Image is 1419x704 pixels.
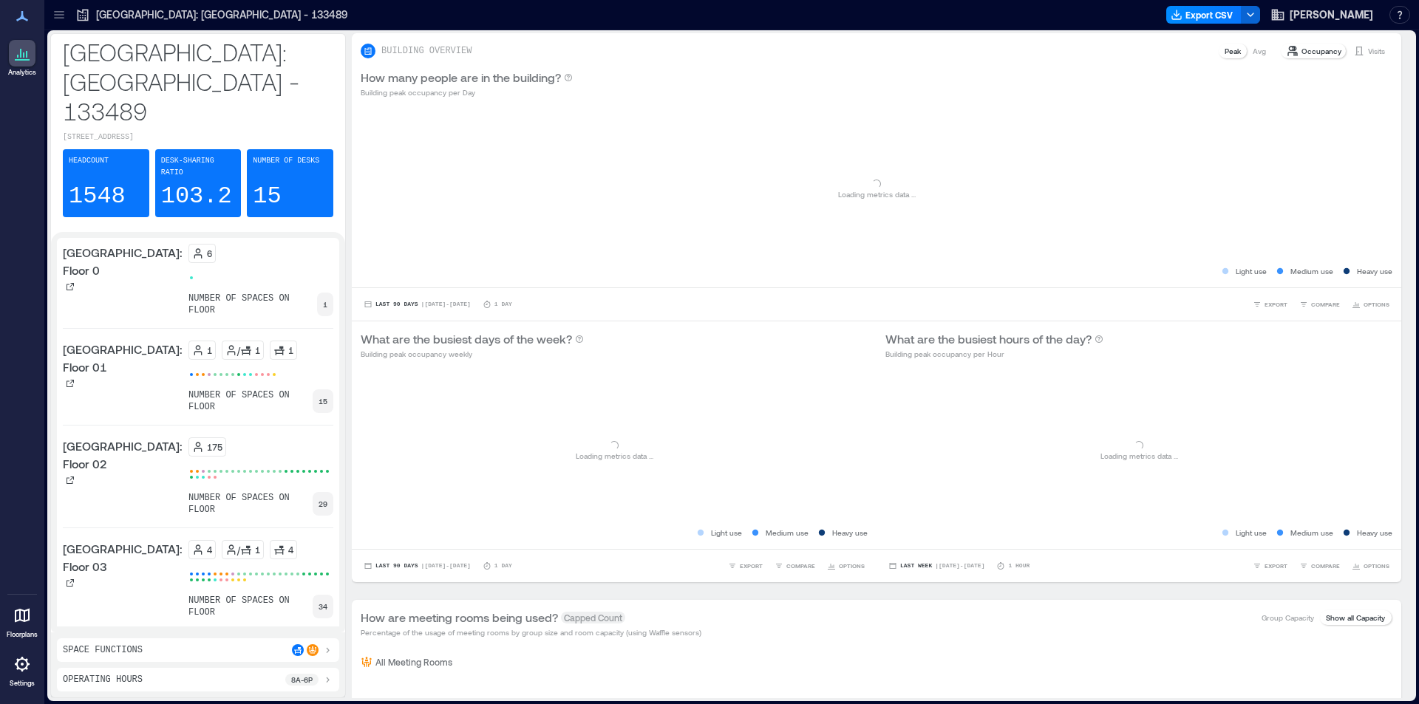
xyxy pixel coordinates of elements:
[207,344,212,356] p: 1
[63,437,183,473] p: [GEOGRAPHIC_DATA]: Floor 02
[1100,450,1178,462] p: Loading metrics data ...
[1349,297,1392,312] button: OPTIONS
[319,395,327,407] p: 15
[885,330,1092,348] p: What are the busiest hours of the day?
[740,561,763,570] span: EXPORT
[1166,6,1242,24] button: Export CSV
[1290,265,1333,277] p: Medium use
[188,389,313,413] p: number of spaces on floor
[323,298,327,310] p: 1
[1357,265,1392,277] p: Heavy use
[885,558,987,573] button: Last Week |[DATE]-[DATE]
[772,558,818,573] button: COMPARE
[1311,561,1340,570] span: COMPARE
[1250,558,1290,573] button: EXPORT
[4,646,40,692] a: Settings
[361,69,561,86] p: How many people are in the building?
[63,540,183,575] p: [GEOGRAPHIC_DATA]: Floor 03
[253,182,281,211] p: 15
[1368,45,1385,57] p: Visits
[1364,561,1389,570] span: OPTIONS
[1266,3,1378,27] button: [PERSON_NAME]
[288,544,293,556] p: 4
[161,155,236,179] p: Desk-sharing ratio
[1253,45,1266,57] p: Avg
[832,527,868,539] p: Heavy use
[255,544,260,556] p: 1
[561,612,625,623] span: Capped Count
[1296,558,1343,573] button: COMPARE
[207,544,212,556] p: 4
[361,626,701,638] p: Percentage of the usage of meeting rooms by group size and room capacity (using Waffle sensors)
[1290,527,1333,539] p: Medium use
[494,300,512,309] p: 1 Day
[4,35,41,81] a: Analytics
[494,561,512,570] p: 1 Day
[1364,300,1389,309] span: OPTIONS
[1326,612,1385,623] p: Show all Capacity
[63,131,333,143] p: [STREET_ADDRESS]
[381,45,472,57] p: BUILDING OVERVIEW
[69,182,126,211] p: 1548
[1290,7,1373,22] span: [PERSON_NAME]
[375,656,452,668] p: All Meeting Rooms
[255,344,260,356] p: 1
[361,348,584,360] p: Building peak occupancy weekly
[1236,527,1267,539] p: Light use
[63,244,183,279] p: [GEOGRAPHIC_DATA]: Floor 0
[207,441,222,453] p: 175
[361,609,558,626] p: How are meeting rooms being used?
[1301,45,1341,57] p: Occupancy
[288,344,293,356] p: 1
[96,7,348,22] p: [GEOGRAPHIC_DATA]: [GEOGRAPHIC_DATA] - 133489
[69,155,109,167] p: Headcount
[1008,561,1030,570] p: 1 Hour
[319,601,327,612] p: 34
[2,598,42,643] a: Floorplans
[576,450,653,462] p: Loading metrics data ...
[1296,297,1343,312] button: COMPARE
[7,630,38,639] p: Floorplans
[1265,300,1287,309] span: EXPORT
[63,341,183,376] p: [GEOGRAPHIC_DATA]: Floor 01
[253,155,319,167] p: Number of Desks
[885,348,1103,360] p: Building peak occupancy per Hour
[1225,45,1241,57] p: Peak
[1357,527,1392,539] p: Heavy use
[361,558,474,573] button: Last 90 Days |[DATE]-[DATE]
[361,86,573,98] p: Building peak occupancy per Day
[824,558,868,573] button: OPTIONS
[1236,265,1267,277] p: Light use
[161,182,232,211] p: 103.2
[188,492,313,516] p: number of spaces on floor
[1265,561,1287,570] span: EXPORT
[319,498,327,510] p: 29
[1311,300,1340,309] span: COMPARE
[839,561,865,570] span: OPTIONS
[1250,297,1290,312] button: EXPORT
[8,68,36,77] p: Analytics
[361,330,572,348] p: What are the busiest days of the week?
[291,674,313,686] p: 8a - 6p
[188,595,313,618] p: number of spaces on floor
[63,37,333,126] p: [GEOGRAPHIC_DATA]: [GEOGRAPHIC_DATA] - 133489
[237,544,240,556] p: /
[711,527,742,539] p: Light use
[207,247,212,259] p: 6
[361,297,474,312] button: Last 90 Days |[DATE]-[DATE]
[1262,612,1314,623] p: Group Capacity
[786,561,815,570] span: COMPARE
[725,558,766,573] button: EXPORT
[188,293,317,316] p: number of spaces on floor
[63,674,143,686] p: Operating Hours
[838,188,916,200] p: Loading metrics data ...
[63,644,143,656] p: Space Functions
[766,527,809,539] p: Medium use
[1349,558,1392,573] button: OPTIONS
[10,679,35,688] p: Settings
[237,344,240,356] p: /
